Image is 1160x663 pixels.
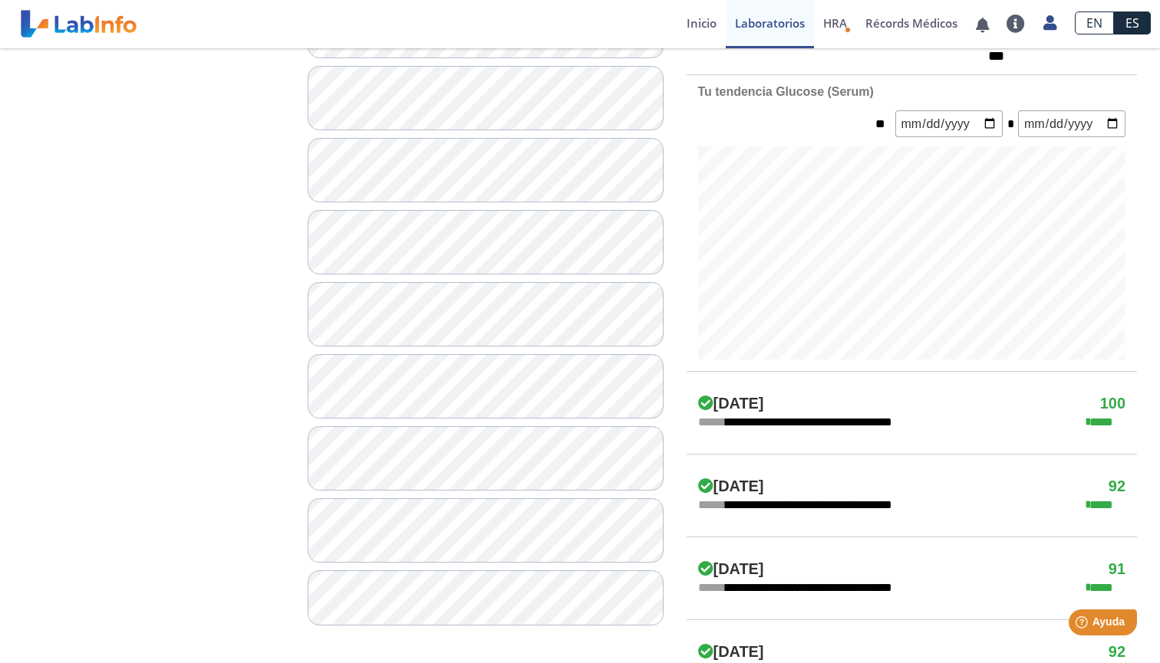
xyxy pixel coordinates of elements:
h4: 100 [1100,395,1125,413]
input: mm/dd/yyyy [895,110,1003,137]
h4: 92 [1109,643,1125,661]
h4: [DATE] [698,643,764,661]
h4: [DATE] [698,478,764,496]
h4: [DATE] [698,560,764,579]
a: EN [1075,11,1114,34]
h4: [DATE] [698,395,764,413]
span: HRA [823,15,847,31]
b: Tu tendencia Glucose (Serum) [698,85,874,98]
iframe: Help widget launcher [1023,603,1143,646]
input: mm/dd/yyyy [1018,110,1125,137]
h4: 91 [1109,560,1125,579]
a: ES [1114,11,1151,34]
h4: 92 [1109,478,1125,496]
